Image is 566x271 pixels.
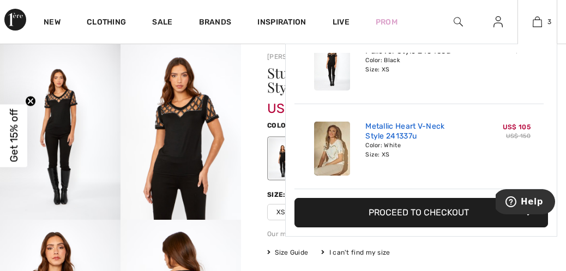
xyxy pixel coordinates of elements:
[333,16,350,28] a: Live
[493,15,503,28] img: My Info
[506,133,531,140] s: US$ 150
[365,56,473,74] div: Color: Black Size: XS
[507,47,531,55] s: US$ 110
[199,17,232,29] a: Brands
[121,39,241,220] img: Studded Scoop Neck Pullover Style 243465u. 2
[496,189,555,216] iframe: Opens a widget where you can find more information
[267,90,310,116] span: US$ 77
[267,229,540,239] div: Our model is 5'9"/175 cm and wears a size 6.
[454,15,463,28] img: search the website
[267,53,322,61] a: [PERSON_NAME]
[257,17,306,29] span: Inspiration
[314,37,350,91] img: Studded Scoop Neck Pullover Style 243465u
[547,17,551,27] span: 3
[267,248,308,257] span: Size Guide
[294,198,548,227] button: Proceed to Checkout
[269,138,297,179] div: Black
[518,15,557,28] a: 3
[503,123,531,131] span: US$ 105
[365,141,473,159] div: Color: White Size: XS
[321,248,390,257] div: I can't find my size
[365,122,473,141] a: Metallic Heart V-Neck Style 241337u
[376,16,398,28] a: Prom
[267,122,293,129] span: Color:
[267,66,495,94] h1: Studded Scoop Neck Pullover Style 243465u
[87,17,126,29] a: Clothing
[485,15,511,29] a: Sign In
[8,109,20,162] span: Get 15% off
[533,15,542,28] img: My Bag
[25,95,36,106] button: Close teaser
[267,190,288,200] div: Size:
[44,17,61,29] a: New
[4,9,26,31] img: 1ère Avenue
[152,17,172,29] a: Sale
[314,122,350,176] img: Metallic Heart V-Neck Style 241337u
[267,204,294,220] span: XS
